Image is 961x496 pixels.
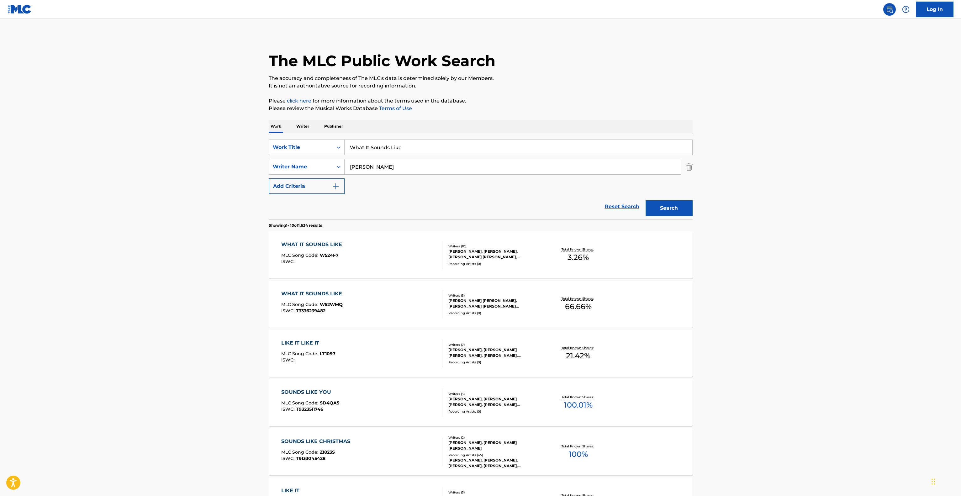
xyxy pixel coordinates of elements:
[273,144,329,151] div: Work Title
[281,456,296,461] span: ISWC :
[320,400,339,406] span: SD4QA5
[564,399,593,411] span: 100.01 %
[566,350,590,361] span: 21.42 %
[448,261,543,266] div: Recording Artists ( 0 )
[269,330,693,377] a: LIKE IT LIKE ITMLC Song Code:LT1097ISWC:Writers (7)[PERSON_NAME], [PERSON_NAME] [PERSON_NAME], [P...
[562,247,595,252] p: Total Known Shares:
[281,449,320,455] span: MLC Song Code :
[932,472,935,491] div: Drag
[602,200,642,214] a: Reset Search
[281,438,353,445] div: SOUNDS LIKE CHRISTMAS
[8,5,32,14] img: MLC Logo
[281,290,345,298] div: WHAT IT SOUNDS LIKE
[448,249,543,260] div: [PERSON_NAME], [PERSON_NAME], [PERSON_NAME] [PERSON_NAME], [PERSON_NAME], [PERSON_NAME], [PERSON_...
[320,449,335,455] span: Z1823S
[269,51,495,70] h1: The MLC Public Work Search
[294,120,311,133] p: Writer
[281,400,320,406] span: MLC Song Code :
[900,3,912,16] div: Help
[562,395,595,399] p: Total Known Shares:
[916,2,953,17] a: Log In
[332,182,340,190] img: 9d2ae6d4665cec9f34b9.svg
[281,357,296,363] span: ISWC :
[269,75,693,82] p: The accuracy and completeness of The MLC's data is determined solely by our Members.
[448,244,543,249] div: Writers ( 10 )
[448,392,543,396] div: Writers ( 3 )
[281,487,336,494] div: LIKE IT
[269,428,693,475] a: SOUNDS LIKE CHRISTMASMLC Song Code:Z1823SISWC:T9133045428Writers (2)[PERSON_NAME], [PERSON_NAME] ...
[269,97,693,105] p: Please for more information about the terms used in the database.
[448,342,543,347] div: Writers ( 7 )
[320,252,339,258] span: W524F7
[287,98,311,104] a: click here
[883,3,896,16] a: Public Search
[562,346,595,350] p: Total Known Shares:
[269,82,693,90] p: It is not an authoritative source for recording information.
[281,252,320,258] span: MLC Song Code :
[269,223,322,228] p: Showing 1 - 10 of 1,634 results
[686,159,693,175] img: Delete Criterion
[296,308,325,314] span: T3336239482
[273,163,329,171] div: Writer Name
[281,406,296,412] span: ISWC :
[269,178,345,194] button: Add Criteria
[320,302,343,307] span: W52WMQ
[269,379,693,426] a: SOUNDS LIKE YOUMLC Song Code:SD4QA5ISWC:T9323511746Writers (3)[PERSON_NAME], [PERSON_NAME] [PERSO...
[448,360,543,365] div: Recording Artists ( 0 )
[448,440,543,451] div: [PERSON_NAME], [PERSON_NAME] [PERSON_NAME]
[448,435,543,440] div: Writers ( 2 )
[281,351,320,356] span: MLC Song Code :
[448,453,543,457] div: Recording Artists ( 45 )
[902,6,910,13] img: help
[562,444,595,449] p: Total Known Shares:
[646,200,693,216] button: Search
[930,466,961,496] iframe: Chat Widget
[296,406,323,412] span: T9323511746
[322,120,345,133] p: Publisher
[320,351,335,356] span: LT1097
[281,302,320,307] span: MLC Song Code :
[448,298,543,309] div: [PERSON_NAME] [PERSON_NAME], [PERSON_NAME] [PERSON_NAME] [PERSON_NAME], [PERSON_NAME]
[448,457,543,469] div: [PERSON_NAME], [PERSON_NAME], [PERSON_NAME], [PERSON_NAME], [PERSON_NAME]
[565,301,592,312] span: 66.66 %
[568,252,589,263] span: 3.26 %
[281,308,296,314] span: ISWC :
[569,449,588,460] span: 100 %
[448,490,543,495] div: Writers ( 3 )
[448,409,543,414] div: Recording Artists ( 0 )
[281,241,345,248] div: WHAT IT SOUNDS LIKE
[886,6,893,13] img: search
[448,293,543,298] div: Writers ( 3 )
[269,281,693,328] a: WHAT IT SOUNDS LIKEMLC Song Code:W52WMQISWC:T3336239482Writers (3)[PERSON_NAME] [PERSON_NAME], [P...
[269,120,283,133] p: Work
[296,456,325,461] span: T9133045428
[281,339,335,347] div: LIKE IT LIKE IT
[269,105,693,112] p: Please review the Musical Works Database
[448,311,543,315] div: Recording Artists ( 0 )
[562,296,595,301] p: Total Known Shares:
[269,231,693,278] a: WHAT IT SOUNDS LIKEMLC Song Code:W524F7ISWC:Writers (10)[PERSON_NAME], [PERSON_NAME], [PERSON_NAM...
[448,396,543,408] div: [PERSON_NAME], [PERSON_NAME] [PERSON_NAME], [PERSON_NAME] [PERSON_NAME]
[269,140,693,219] form: Search Form
[281,259,296,264] span: ISWC :
[281,388,339,396] div: SOUNDS LIKE YOU
[378,105,412,111] a: Terms of Use
[448,347,543,358] div: [PERSON_NAME], [PERSON_NAME] [PERSON_NAME], [PERSON_NAME], [PERSON_NAME], [PERSON_NAME], [PERSON_...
